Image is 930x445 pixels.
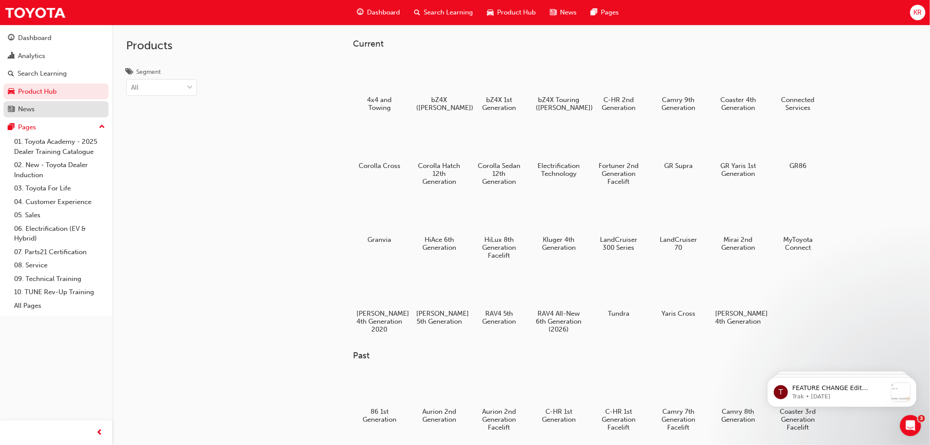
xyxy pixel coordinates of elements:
h5: [PERSON_NAME] 4th Generation 2020 [356,310,403,333]
span: search-icon [8,70,14,78]
h5: Aurion 2nd Generation Facelift [476,408,522,431]
a: 09. Technical Training [11,272,109,286]
div: News [18,104,35,114]
a: 86 1st Generation [353,368,406,427]
h5: Granvia [356,236,403,244]
h5: Corolla Sedan 12th Generation [476,162,522,186]
a: Connected Services [772,56,825,115]
a: C-HR 1st Generation Facelift [592,368,645,435]
span: tags-icon [126,69,133,77]
a: LandCruiser 300 Series [592,196,645,255]
h5: LandCruiser 300 Series [596,236,642,252]
span: Pages [601,7,619,18]
h5: Aurion 2nd Generation [416,408,462,423]
h5: Electrification Technology [536,162,582,178]
h5: bZ4X ([PERSON_NAME]) [416,96,462,112]
a: RAV4 5th Generation [473,270,526,328]
a: [PERSON_NAME] 4th Generation [712,270,765,328]
span: KR [914,7,922,18]
h5: Kluger 4th Generation [536,236,582,252]
div: Pages [18,122,36,132]
span: Search Learning [424,7,473,18]
span: down-icon [187,82,193,94]
span: car-icon [8,88,15,96]
a: 02. New - Toyota Dealer Induction [11,158,109,182]
button: DashboardAnalyticsSearch LearningProduct HubNews [4,28,109,119]
h5: Camry 9th Generation [655,96,701,112]
h2: Products [126,39,197,53]
h5: HiAce 6th Generation [416,236,462,252]
span: search-icon [414,7,421,18]
h5: 4x4 and Towing [356,96,403,112]
a: Aurion 2nd Generation [413,368,466,427]
a: guage-iconDashboard [350,4,407,22]
a: Camry 7th Generation Facelift [652,368,705,435]
h5: Fortuner 2nd Generation Facelift [596,162,642,186]
span: guage-icon [357,7,363,18]
h5: 86 1st Generation [356,408,403,423]
a: Dashboard [4,30,109,46]
h3: Past [353,350,853,361]
h5: [PERSON_NAME] 4th Generation [715,310,761,325]
a: Product Hub [4,84,109,100]
a: MyToyota Connect [772,196,825,255]
a: C-HR 2nd Generation [592,56,645,115]
span: guage-icon [8,34,15,42]
a: bZ4X Touring ([PERSON_NAME]) [533,56,585,115]
a: Fortuner 2nd Generation Facelift [592,122,645,189]
h5: [PERSON_NAME] 5th Generation [416,310,462,325]
div: All [131,83,138,93]
a: [PERSON_NAME] 4th Generation 2020 [353,270,406,336]
a: bZ4X ([PERSON_NAME]) [413,56,466,115]
a: Granvia [353,196,406,247]
span: news-icon [550,7,557,18]
h5: Corolla Cross [356,162,403,170]
div: Dashboard [18,33,51,43]
div: Search Learning [18,69,67,79]
a: 01. Toyota Academy - 2025 Dealer Training Catalogue [11,135,109,158]
a: Kluger 4th Generation [533,196,585,255]
a: search-iconSearch Learning [407,4,480,22]
a: 06. Electrification (EV & Hybrid) [11,222,109,245]
div: Analytics [18,51,45,61]
h5: bZ4X 1st Generation [476,96,522,112]
a: Aurion 2nd Generation Facelift [473,368,526,435]
h5: Camry 7th Generation Facelift [655,408,701,431]
a: Tundra [592,270,645,321]
a: Corolla Hatch 12th Generation [413,122,466,189]
span: up-icon [99,121,105,133]
a: car-iconProduct Hub [480,4,543,22]
a: 07. Parts21 Certification [11,245,109,259]
span: prev-icon [97,427,103,438]
a: All Pages [11,299,109,313]
button: Pages [4,119,109,135]
a: News [4,101,109,117]
h5: GR Supra [655,162,701,170]
h3: Current [353,39,853,49]
a: Yaris Cross [652,270,705,321]
img: Trak [4,3,66,22]
a: 03. Toyota For Life [11,182,109,195]
h5: bZ4X Touring ([PERSON_NAME]) [536,96,582,112]
span: chart-icon [8,52,15,60]
a: Camry 8th Generation [712,368,765,427]
a: bZ4X 1st Generation [473,56,526,115]
h5: Tundra [596,310,642,317]
h5: C-HR 2nd Generation [596,96,642,112]
a: HiLux 8th Generation Facelift [473,196,526,263]
h5: GR86 [775,162,821,170]
span: News [560,7,577,18]
span: car-icon [487,7,494,18]
span: pages-icon [591,7,598,18]
button: KR [910,5,926,20]
a: RAV4 All-New 6th Generation (2026) [533,270,585,336]
h5: Connected Services [775,96,821,112]
a: Corolla Sedan 12th Generation [473,122,526,189]
a: Coaster 4th Generation [712,56,765,115]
